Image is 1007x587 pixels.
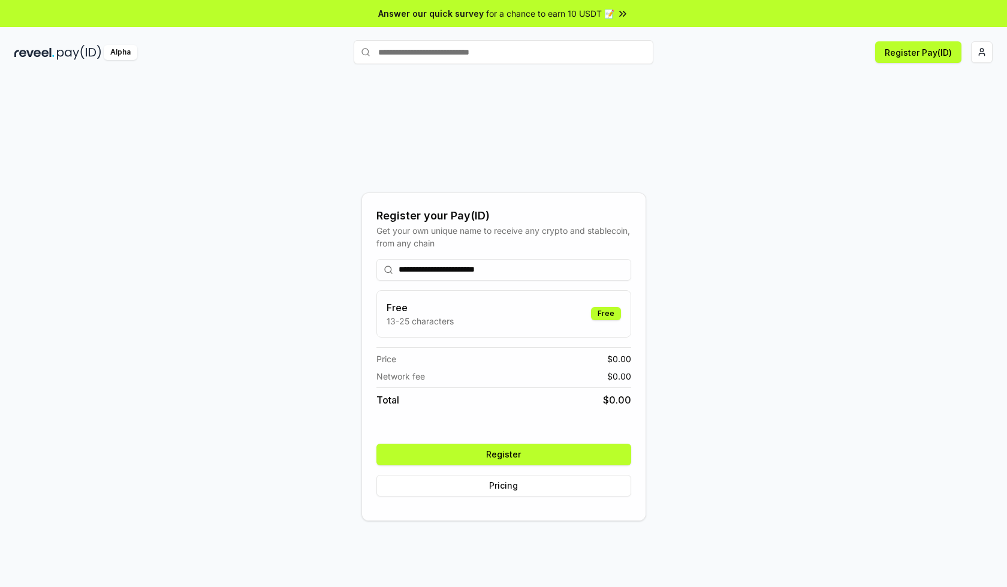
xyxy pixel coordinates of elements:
span: Answer our quick survey [378,7,484,20]
button: Pricing [376,475,631,496]
span: Price [376,353,396,365]
button: Register Pay(ID) [875,41,961,63]
div: Alpha [104,45,137,60]
span: Total [376,393,399,407]
button: Register [376,444,631,465]
div: Free [591,307,621,320]
p: 13-25 characters [387,315,454,327]
span: for a chance to earn 10 USDT 📝 [486,7,614,20]
h3: Free [387,300,454,315]
span: Network fee [376,370,425,383]
img: pay_id [57,45,101,60]
span: $ 0.00 [607,370,631,383]
div: Register your Pay(ID) [376,207,631,224]
span: $ 0.00 [607,353,631,365]
span: $ 0.00 [603,393,631,407]
div: Get your own unique name to receive any crypto and stablecoin, from any chain [376,224,631,249]
img: reveel_dark [14,45,55,60]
